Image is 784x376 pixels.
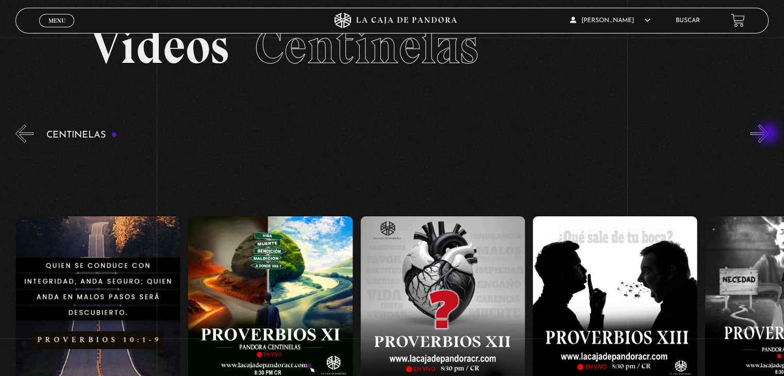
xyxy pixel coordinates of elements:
span: Centinelas [255,17,478,76]
h2: Videos [91,22,693,71]
span: Menu [48,18,65,24]
a: View your shopping cart [731,13,745,27]
h3: Centinelas [46,130,117,140]
span: Cerrar [45,26,69,33]
button: Previous [15,125,34,143]
span: [PERSON_NAME] [570,18,650,24]
a: Buscar [676,18,700,24]
button: Next [750,125,769,143]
